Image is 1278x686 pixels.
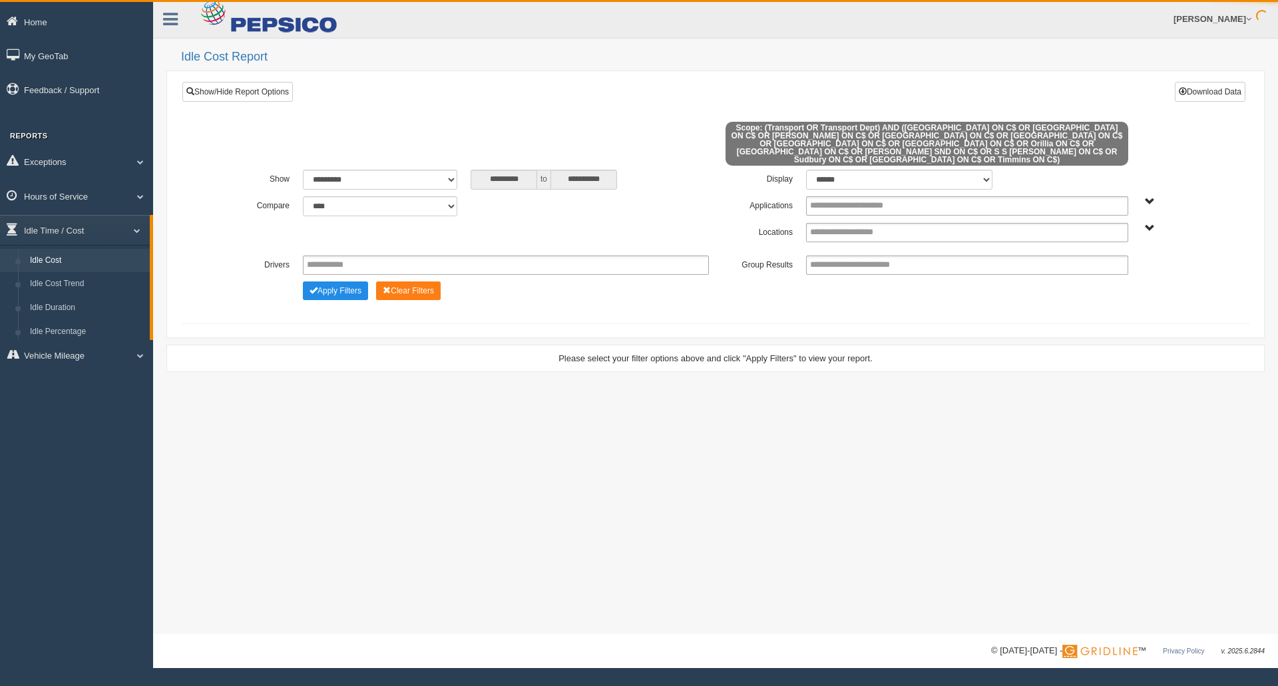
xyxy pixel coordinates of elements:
a: Show/Hide Report Options [182,82,293,102]
div: Please select your filter options above and click "Apply Filters" to view your report. [178,352,1253,365]
label: Display [716,170,799,186]
button: Change Filter Options [303,281,368,300]
label: Group Results [716,256,799,271]
label: Drivers [212,256,296,271]
h2: Idle Cost Report [181,51,1265,64]
label: Compare [212,196,296,212]
img: Gridline [1062,645,1138,658]
span: to [537,170,550,190]
button: Download Data [1175,82,1245,102]
label: Show [212,170,296,186]
a: Privacy Policy [1163,647,1204,655]
label: Locations [716,223,799,239]
label: Applications [716,196,799,212]
button: Change Filter Options [376,281,441,300]
a: Idle Cost Trend [24,272,150,296]
a: Idle Percentage [24,320,150,344]
a: Idle Duration [24,296,150,320]
span: Scope: (Transport OR Transport Dept) AND ([GEOGRAPHIC_DATA] ON C$ OR [GEOGRAPHIC_DATA] ON C$ OR [... [726,122,1128,166]
div: © [DATE]-[DATE] - ™ [991,644,1265,658]
a: Idle Cost [24,249,150,273]
span: v. 2025.6.2844 [1221,647,1265,655]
